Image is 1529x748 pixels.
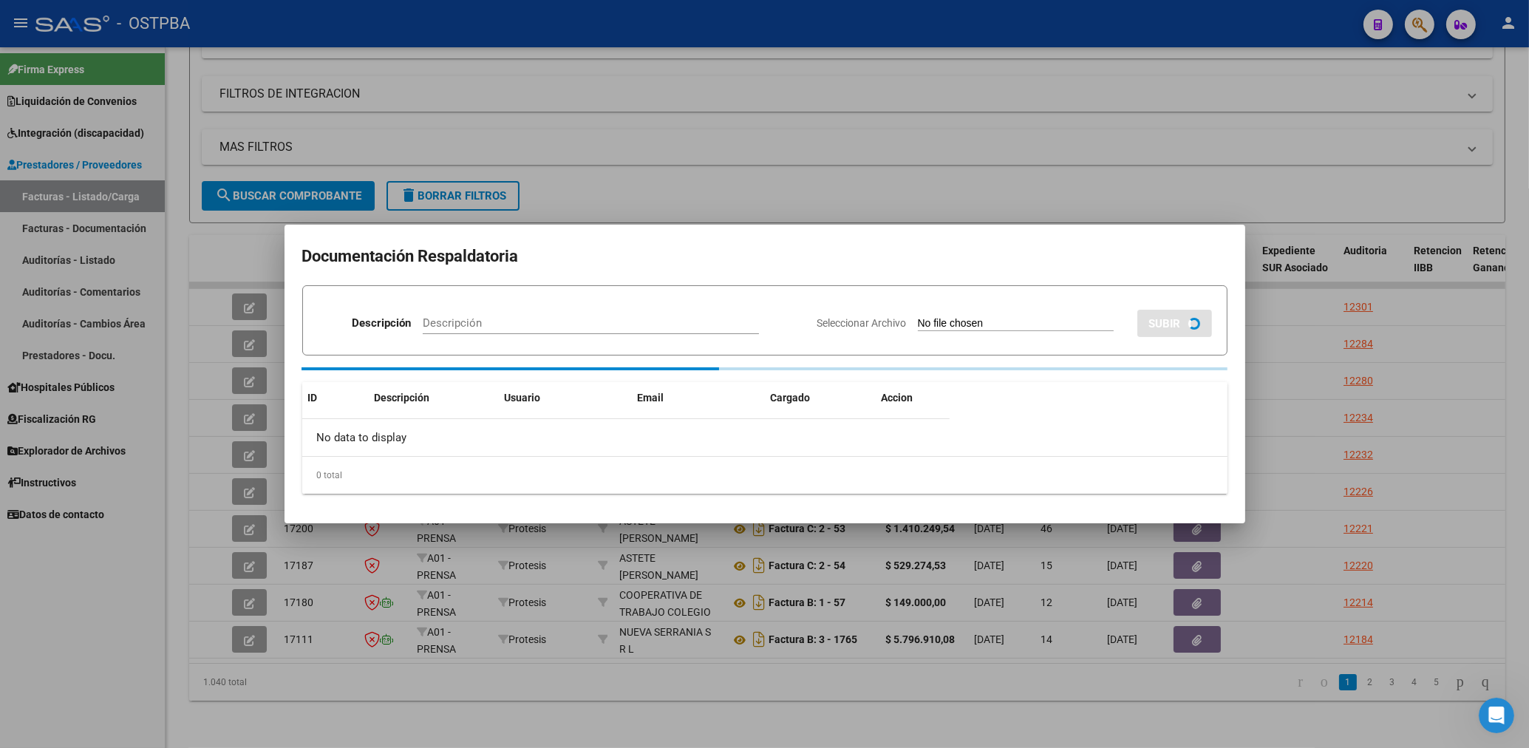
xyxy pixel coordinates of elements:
[632,382,765,414] datatable-header-cell: Email
[765,382,876,414] datatable-header-cell: Cargado
[375,392,430,404] span: Descripción
[302,382,369,414] datatable-header-cell: ID
[302,242,1227,271] h2: Documentación Respaldatoria
[352,315,411,332] p: Descripción
[499,382,632,414] datatable-header-cell: Usuario
[771,392,811,404] span: Cargado
[882,392,913,404] span: Accion
[308,392,318,404] span: ID
[302,457,1227,494] div: 0 total
[1149,317,1181,330] span: SUBIR
[1479,698,1514,733] iframe: Intercom live chat
[302,419,950,456] div: No data to display
[876,382,950,414] datatable-header-cell: Accion
[505,392,541,404] span: Usuario
[638,392,664,404] span: Email
[817,317,907,329] span: Seleccionar Archivo
[369,382,499,414] datatable-header-cell: Descripción
[1137,310,1212,337] button: SUBIR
